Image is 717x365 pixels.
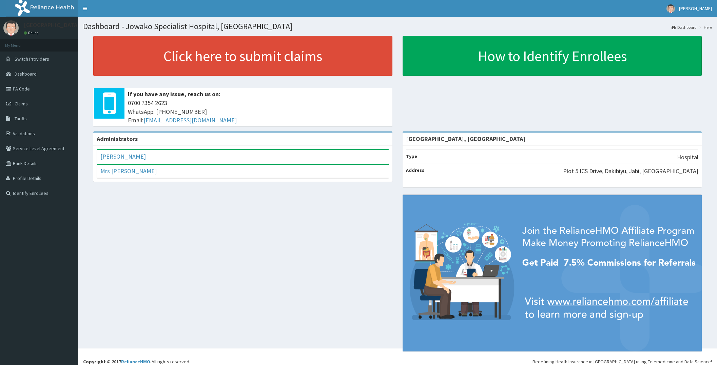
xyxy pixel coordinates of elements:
a: Mrs [PERSON_NAME] [100,167,157,175]
img: User Image [666,4,675,13]
li: Here [697,24,712,30]
span: [PERSON_NAME] [679,5,712,12]
p: Hospital [677,153,698,162]
p: Plot 5 ICS Drive, Dakibiyu, Jabi, [GEOGRAPHIC_DATA] [563,167,698,176]
p: [GEOGRAPHIC_DATA] ABUJA [24,22,98,28]
span: Claims [15,101,28,107]
b: Address [406,167,424,173]
a: Dashboard [672,24,697,30]
span: Dashboard [15,71,37,77]
a: [EMAIL_ADDRESS][DOMAIN_NAME] [143,116,237,124]
b: Administrators [97,135,138,143]
a: How to Identify Enrollees [403,36,702,76]
span: Switch Providers [15,56,49,62]
span: 0700 7354 2623 WhatsApp: [PHONE_NUMBER] Email: [128,99,389,125]
strong: [GEOGRAPHIC_DATA], [GEOGRAPHIC_DATA] [406,135,525,143]
span: Tariffs [15,116,27,122]
a: [PERSON_NAME] [100,153,146,160]
a: Online [24,31,40,35]
div: Redefining Heath Insurance in [GEOGRAPHIC_DATA] using Telemedicine and Data Science! [532,358,712,365]
b: Type [406,153,417,159]
a: RelianceHMO [121,359,150,365]
b: If you have any issue, reach us on: [128,90,220,98]
img: User Image [3,20,19,36]
a: Click here to submit claims [93,36,392,76]
img: provider-team-banner.png [403,195,702,352]
h1: Dashboard - Jowako Specialist Hospital, [GEOGRAPHIC_DATA] [83,22,712,31]
strong: Copyright © 2017 . [83,359,152,365]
